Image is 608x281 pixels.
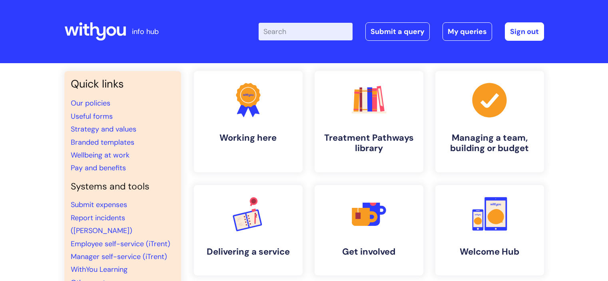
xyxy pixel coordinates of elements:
[71,150,130,160] a: Wellbeing at work
[442,247,538,257] h4: Welcome Hub
[200,247,296,257] h4: Delivering a service
[194,185,303,275] a: Delivering a service
[505,22,544,41] a: Sign out
[321,133,417,154] h4: Treatment Pathways library
[71,163,126,173] a: Pay and benefits
[71,200,127,209] a: Submit expenses
[442,133,538,154] h4: Managing a team, building or budget
[194,71,303,172] a: Working here
[71,239,170,249] a: Employee self-service (iTrent)
[71,181,175,192] h4: Systems and tools
[71,112,113,121] a: Useful forms
[435,185,544,275] a: Welcome Hub
[315,185,423,275] a: Get involved
[71,138,134,147] a: Branded templates
[71,252,167,261] a: Manager self-service (iTrent)
[71,265,128,274] a: WithYou Learning
[200,133,296,143] h4: Working here
[443,22,492,41] a: My queries
[315,71,423,172] a: Treatment Pathways library
[132,25,159,38] p: info hub
[71,78,175,90] h3: Quick links
[259,23,353,40] input: Search
[365,22,430,41] a: Submit a query
[71,98,110,108] a: Our policies
[435,71,544,172] a: Managing a team, building or budget
[259,22,544,41] div: | -
[71,213,132,235] a: Report incidents ([PERSON_NAME])
[71,124,136,134] a: Strategy and values
[321,247,417,257] h4: Get involved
